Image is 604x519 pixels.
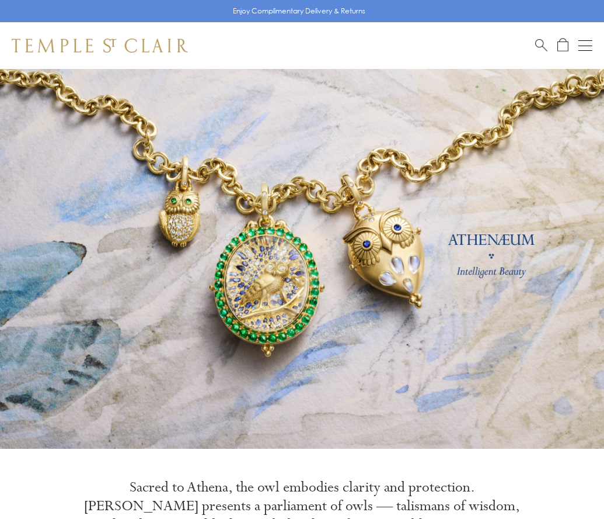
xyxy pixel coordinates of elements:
p: Enjoy Complimentary Delivery & Returns [233,5,365,17]
img: Temple St. Clair [12,39,188,53]
a: Open Shopping Bag [557,38,568,53]
a: Search [535,38,547,53]
button: Open navigation [578,39,592,53]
